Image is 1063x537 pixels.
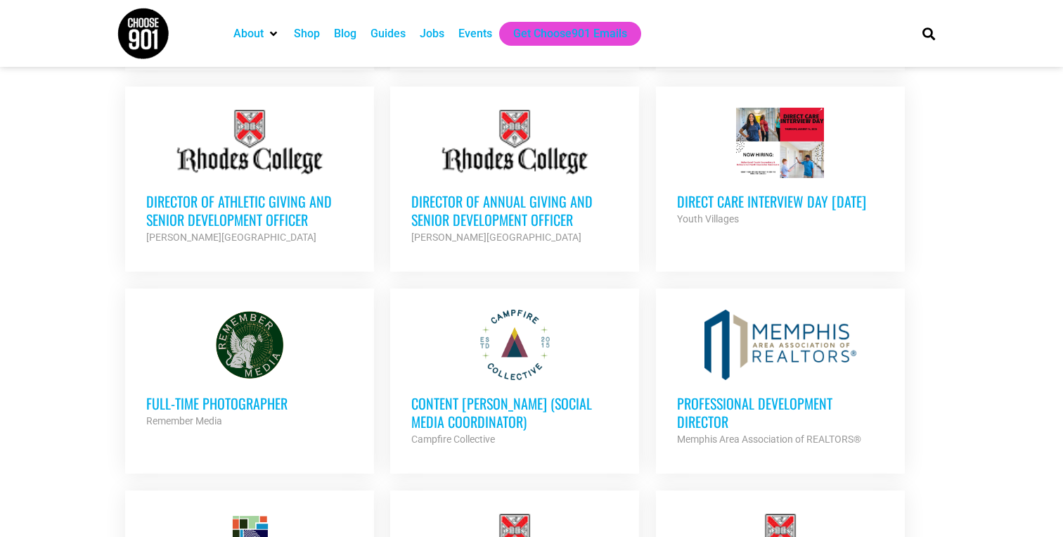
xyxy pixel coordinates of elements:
h3: Director of Annual Giving and Senior Development Officer [411,192,618,229]
strong: Remember Media [146,415,222,427]
a: Direct Care Interview Day [DATE] Youth Villages [656,87,905,248]
h3: Director of Athletic Giving and Senior Development Officer [146,192,353,229]
a: Director of Annual Giving and Senior Development Officer [PERSON_NAME][GEOGRAPHIC_DATA] [390,87,639,267]
nav: Main nav [226,22,898,46]
a: Director of Athletic Giving and Senior Development Officer [PERSON_NAME][GEOGRAPHIC_DATA] [125,87,374,267]
a: Blog [334,25,356,42]
h3: Direct Care Interview Day [DATE] [677,192,884,210]
div: Search [917,22,941,45]
a: Shop [294,25,320,42]
strong: [PERSON_NAME][GEOGRAPHIC_DATA] [411,232,581,243]
h3: Content [PERSON_NAME] (Social Media Coordinator) [411,394,618,431]
h3: Full-Time Photographer [146,394,353,412]
a: Full-Time Photographer Remember Media [125,289,374,450]
div: About [226,22,287,46]
a: Jobs [420,25,444,42]
a: Content [PERSON_NAME] (Social Media Coordinator) Campfire Collective [390,289,639,469]
a: Professional Development Director Memphis Area Association of REALTORS® [656,289,905,469]
a: About [233,25,264,42]
strong: Memphis Area Association of REALTORS® [677,434,861,445]
a: Events [458,25,492,42]
h3: Professional Development Director [677,394,884,431]
a: Get Choose901 Emails [513,25,627,42]
strong: Youth Villages [677,213,739,225]
a: Guides [371,25,406,42]
strong: Campfire Collective [411,434,495,445]
strong: [PERSON_NAME][GEOGRAPHIC_DATA] [146,232,316,243]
